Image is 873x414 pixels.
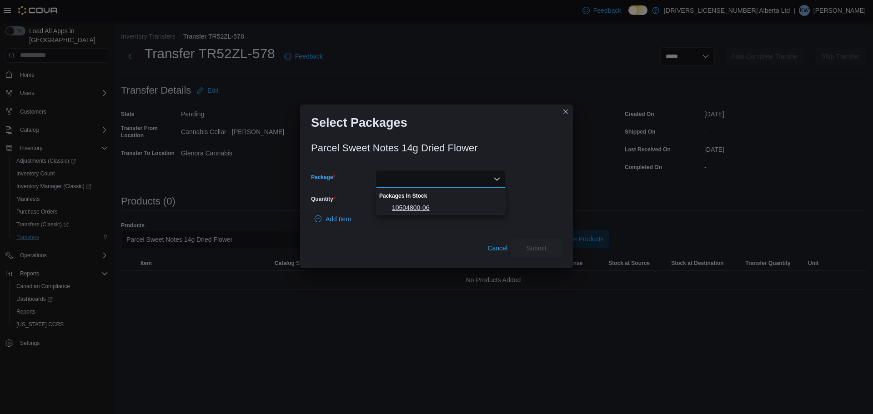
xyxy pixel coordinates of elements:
button: Cancel [484,239,511,257]
div: Packages In Stock [376,188,506,201]
label: Package [311,174,335,181]
button: 10504800-06 [376,201,506,214]
button: Submit [511,239,562,257]
label: Quantity [311,195,335,203]
h3: Parcel Sweet Notes 14g Dried Flower [311,143,478,154]
button: Add Item [311,210,355,228]
button: Close list of options [493,175,501,183]
span: 10504800-06 [392,203,501,212]
button: Closes this modal window [560,106,571,117]
span: Submit [527,244,547,253]
h1: Select Packages [311,115,407,130]
span: Add Item [326,214,351,224]
span: Cancel [487,244,507,253]
div: Choose from the following options [376,188,506,214]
